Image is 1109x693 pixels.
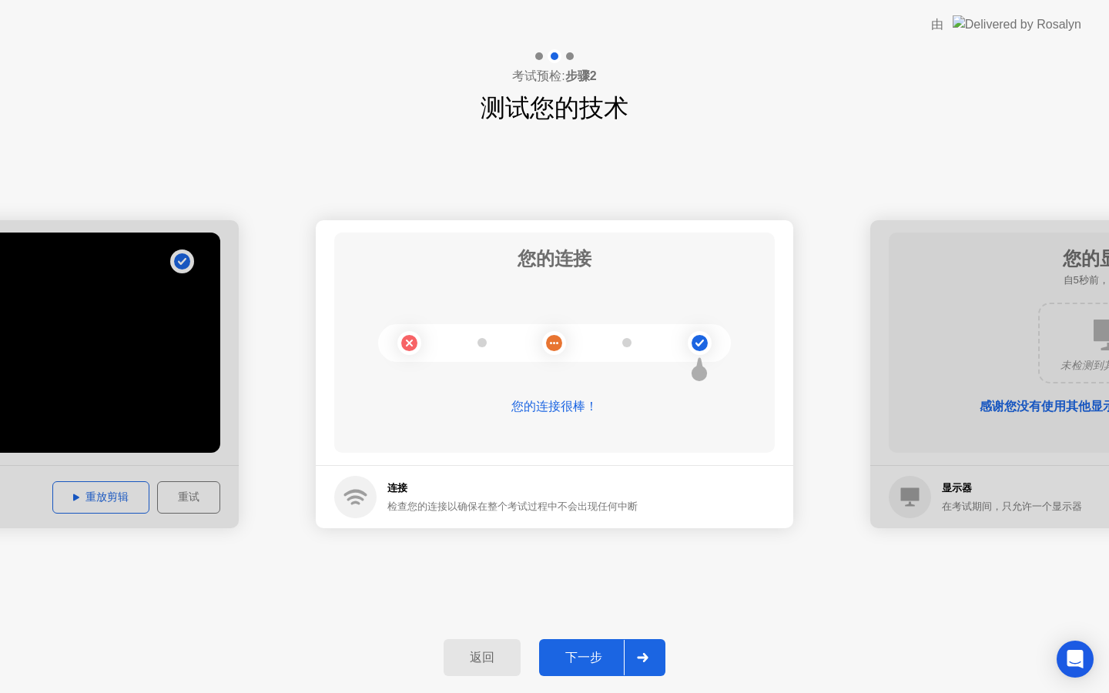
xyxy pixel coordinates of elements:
[512,67,596,85] h4: 考试预检:
[518,245,591,273] h1: 您的连接
[444,639,521,676] button: 返回
[1057,641,1094,678] div: Open Intercom Messenger
[334,397,775,416] div: 您的连接很棒！
[544,650,624,666] div: 下一步
[387,480,638,496] h5: 连接
[387,499,638,514] div: 检查您的连接以确保在整个考试过程中不会出现任何中断
[565,69,597,82] b: 步骤2
[448,650,516,666] div: 返回
[481,89,628,126] h1: 测试您的技术
[931,15,943,34] div: 由
[953,15,1081,33] img: Delivered by Rosalyn
[539,639,665,676] button: 下一步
